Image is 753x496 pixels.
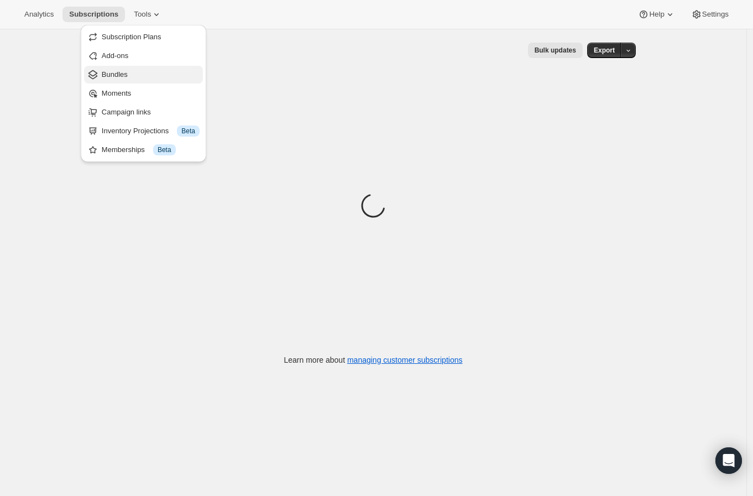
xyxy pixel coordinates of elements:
[102,89,131,97] span: Moments
[102,108,151,116] span: Campaign links
[18,7,60,22] button: Analytics
[587,43,621,58] button: Export
[62,7,125,22] button: Subscriptions
[134,10,151,19] span: Tools
[84,47,203,65] button: Add-ons
[528,43,583,58] button: Bulk updates
[684,7,735,22] button: Settings
[84,122,203,140] button: Inventory Projections
[84,103,203,121] button: Campaign links
[535,46,576,55] span: Bulk updates
[347,356,463,364] a: managing customer subscriptions
[102,33,161,41] span: Subscription Plans
[158,145,171,154] span: Beta
[24,10,54,19] span: Analytics
[69,10,118,19] span: Subscriptions
[84,85,203,102] button: Moments
[102,70,128,79] span: Bundles
[102,144,200,155] div: Memberships
[631,7,682,22] button: Help
[181,127,195,135] span: Beta
[84,141,203,159] button: Memberships
[84,28,203,46] button: Subscription Plans
[715,447,742,474] div: Open Intercom Messenger
[84,66,203,83] button: Bundles
[649,10,664,19] span: Help
[284,354,463,366] p: Learn more about
[702,10,729,19] span: Settings
[102,51,128,60] span: Add-ons
[594,46,615,55] span: Export
[102,126,200,137] div: Inventory Projections
[127,7,169,22] button: Tools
